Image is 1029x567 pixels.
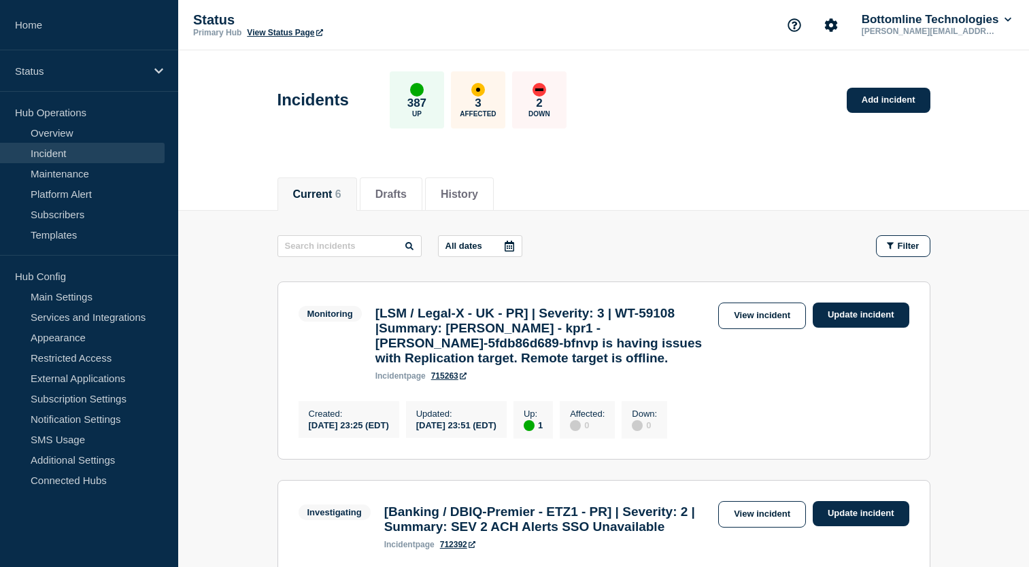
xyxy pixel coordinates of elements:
[407,97,426,110] p: 387
[416,409,496,419] p: Updated :
[471,83,485,97] div: affected
[277,90,349,109] h1: Incidents
[876,235,930,257] button: Filter
[384,540,416,549] span: incident
[445,241,482,251] p: All dates
[780,11,809,39] button: Support
[718,303,806,329] a: View incident
[817,11,845,39] button: Account settings
[524,419,543,431] div: 1
[898,241,920,251] span: Filter
[193,28,241,37] p: Primary Hub
[536,97,542,110] p: 2
[813,303,909,328] a: Update incident
[15,65,146,77] p: Status
[299,504,371,520] span: Investigating
[375,188,407,201] button: Drafts
[438,235,522,257] button: All dates
[847,88,930,113] a: Add incident
[859,27,1000,36] p: [PERSON_NAME][EMAIL_ADDRESS][DOMAIN_NAME]
[524,409,543,419] p: Up :
[247,28,322,37] a: View Status Page
[375,371,407,381] span: incident
[718,501,806,528] a: View incident
[859,13,1014,27] button: Bottomline Technologies
[293,188,341,201] button: Current 6
[441,188,478,201] button: History
[384,540,435,549] p: page
[193,12,465,28] p: Status
[570,420,581,431] div: disabled
[384,504,711,534] h3: [Banking / DBIQ-Premier - ETZ1 - PR] | Severity: 2 | Summary: SEV 2 ACH Alerts SSO Unavailable
[524,420,535,431] div: up
[632,419,657,431] div: 0
[335,188,341,200] span: 6
[309,409,389,419] p: Created :
[277,235,422,257] input: Search incidents
[309,419,389,430] div: [DATE] 23:25 (EDT)
[570,419,605,431] div: 0
[570,409,605,419] p: Affected :
[412,110,422,118] p: Up
[460,110,496,118] p: Affected
[299,306,362,322] span: Monitoring
[375,306,711,366] h3: [LSM / Legal-X - UK - PR] | Severity: 3 | WT-59108 |Summary: [PERSON_NAME] - kpr1 - [PERSON_NAME]...
[440,540,475,549] a: 712392
[416,419,496,430] div: [DATE] 23:51 (EDT)
[632,409,657,419] p: Down :
[813,501,909,526] a: Update incident
[410,83,424,97] div: up
[431,371,467,381] a: 715263
[475,97,481,110] p: 3
[533,83,546,97] div: down
[528,110,550,118] p: Down
[632,420,643,431] div: disabled
[375,371,426,381] p: page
